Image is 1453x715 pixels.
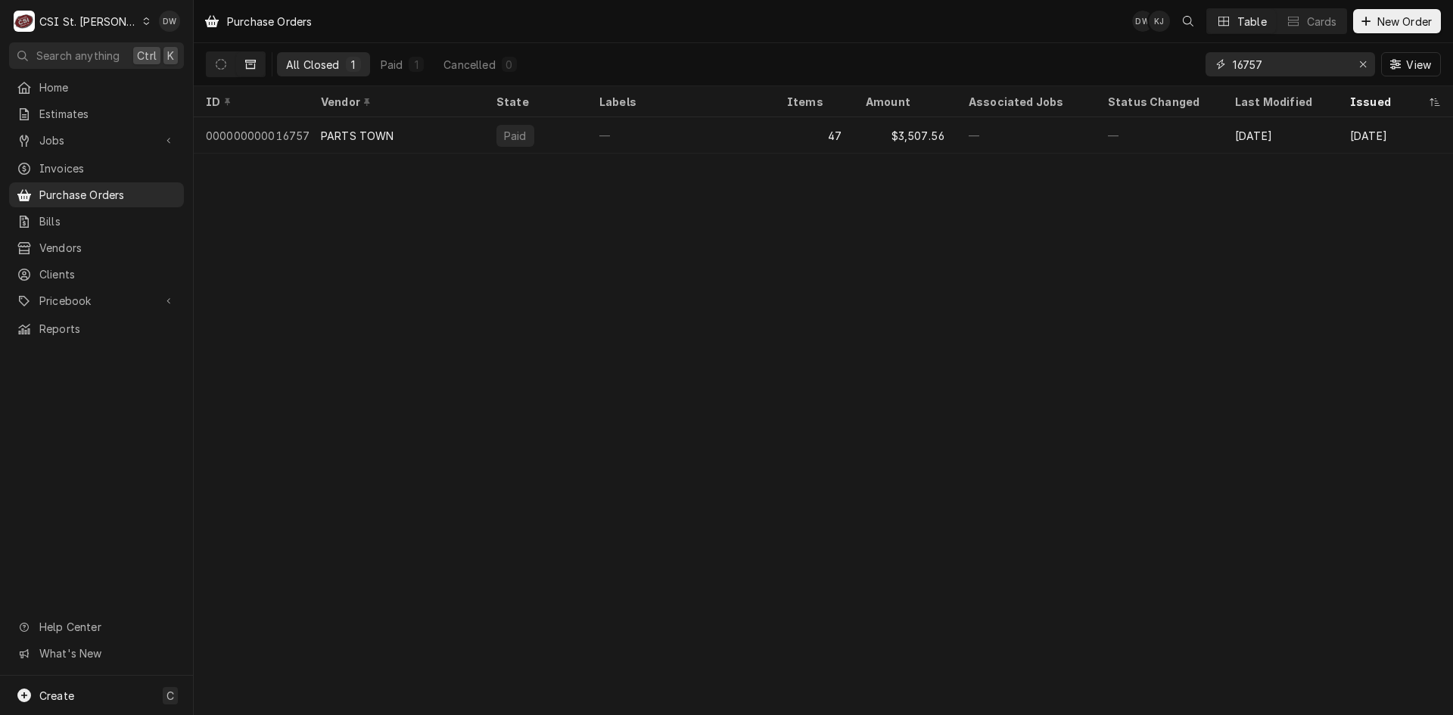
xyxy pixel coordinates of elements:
[599,94,763,110] div: Labels
[775,117,854,154] div: 47
[1403,57,1434,73] span: View
[1108,94,1211,110] div: Status Changed
[1237,14,1267,30] div: Table
[159,11,180,32] div: DW
[9,641,184,666] a: Go to What's New
[9,288,184,313] a: Go to Pricebook
[9,235,184,260] a: Vendors
[39,213,176,229] span: Bills
[412,57,421,73] div: 1
[9,262,184,287] a: Clients
[1353,9,1441,33] button: New Order
[349,57,358,73] div: 1
[1235,94,1323,110] div: Last Modified
[1374,14,1435,30] span: New Order
[1233,52,1346,76] input: Keyword search
[502,128,528,144] div: Paid
[957,117,1096,154] div: —
[787,94,839,110] div: Items
[505,57,514,73] div: 0
[321,128,394,144] div: PARTS TOWN
[39,619,175,635] span: Help Center
[321,94,469,110] div: Vendor
[39,645,175,661] span: What's New
[9,128,184,153] a: Go to Jobs
[1307,14,1337,30] div: Cards
[39,187,176,203] span: Purchase Orders
[39,79,176,95] span: Home
[286,57,340,73] div: All Closed
[9,316,184,341] a: Reports
[39,160,176,176] span: Invoices
[39,321,176,337] span: Reports
[854,117,957,154] div: $3,507.56
[9,156,184,181] a: Invoices
[137,48,157,64] span: Ctrl
[1223,117,1338,154] div: [DATE]
[14,11,35,32] div: CSI St. Louis's Avatar
[167,48,174,64] span: K
[206,94,294,110] div: ID
[39,132,154,148] span: Jobs
[9,101,184,126] a: Estimates
[381,57,403,73] div: Paid
[1132,11,1153,32] div: DW
[194,117,309,154] div: 000000000016757
[1096,117,1223,154] div: —
[39,689,74,702] span: Create
[39,14,138,30] div: CSI St. [PERSON_NAME]
[496,94,575,110] div: State
[1350,94,1426,110] div: Issued
[866,94,941,110] div: Amount
[969,94,1084,110] div: Associated Jobs
[1351,52,1375,76] button: Erase input
[9,42,184,69] button: Search anythingCtrlK
[443,57,495,73] div: Cancelled
[1149,11,1170,32] div: Ken Jiricek's Avatar
[39,240,176,256] span: Vendors
[9,182,184,207] a: Purchase Orders
[14,11,35,32] div: C
[39,266,176,282] span: Clients
[36,48,120,64] span: Search anything
[1176,9,1200,33] button: Open search
[1338,117,1453,154] div: [DATE]
[587,117,775,154] div: —
[9,209,184,234] a: Bills
[39,106,176,122] span: Estimates
[159,11,180,32] div: Dyane Weber's Avatar
[1149,11,1170,32] div: KJ
[1381,52,1441,76] button: View
[166,688,174,704] span: C
[9,614,184,639] a: Go to Help Center
[39,293,154,309] span: Pricebook
[9,75,184,100] a: Home
[1132,11,1153,32] div: Dyane Weber's Avatar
